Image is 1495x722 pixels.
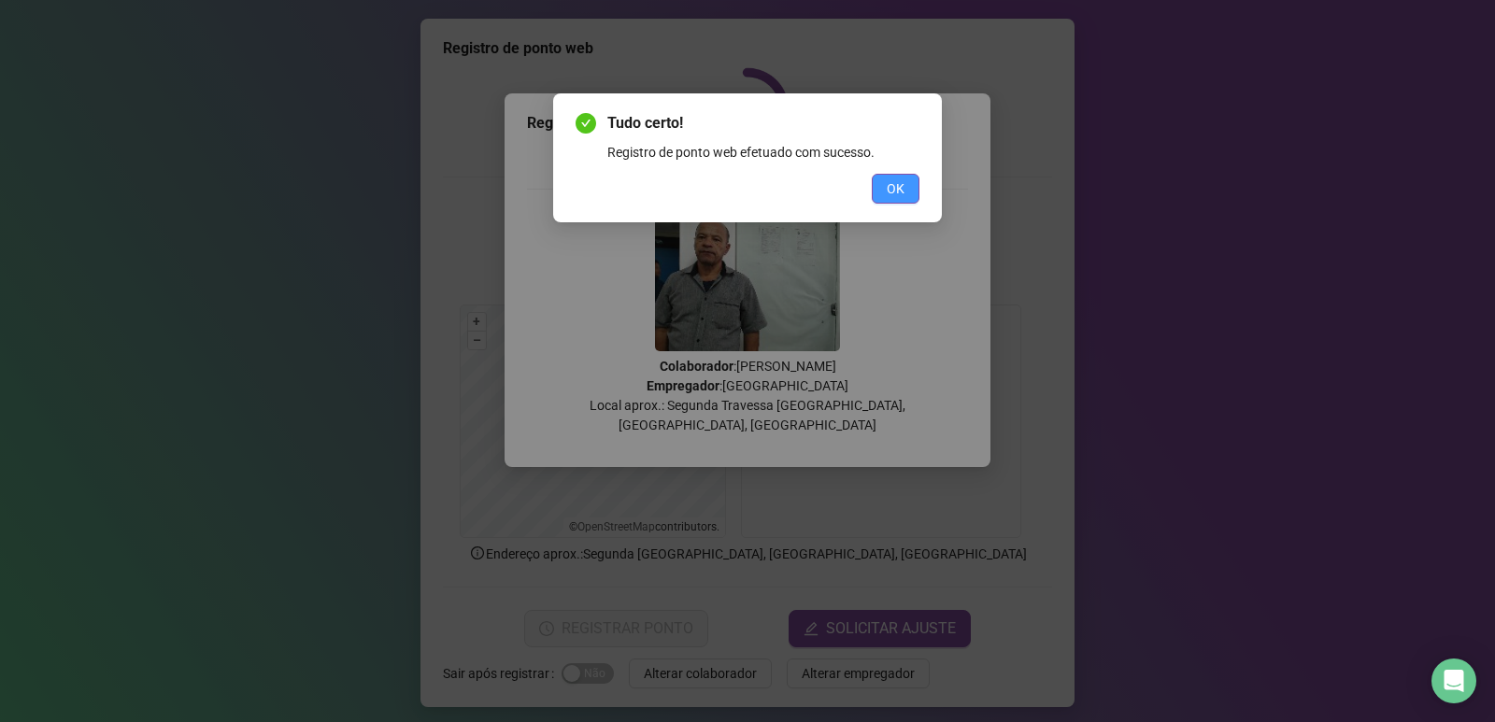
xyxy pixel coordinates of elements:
div: Open Intercom Messenger [1431,658,1476,703]
span: OK [887,178,904,199]
div: Registro de ponto web efetuado com sucesso. [607,142,919,163]
span: Tudo certo! [607,112,919,134]
button: OK [872,174,919,204]
span: check-circle [576,113,596,134]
